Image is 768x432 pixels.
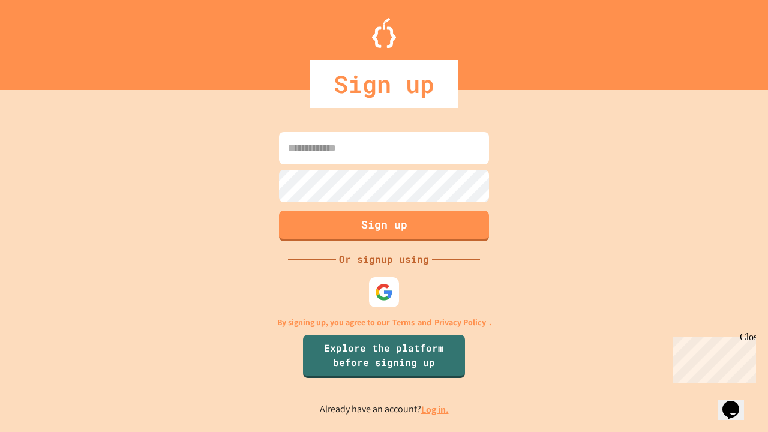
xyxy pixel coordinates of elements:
[320,402,449,417] p: Already have an account?
[336,252,432,266] div: Or signup using
[372,18,396,48] img: Logo.svg
[718,384,756,420] iframe: chat widget
[5,5,83,76] div: Chat with us now!Close
[277,316,491,329] p: By signing up, you agree to our and .
[310,60,458,108] div: Sign up
[392,316,415,329] a: Terms
[303,335,465,378] a: Explore the platform before signing up
[668,332,756,383] iframe: chat widget
[375,283,393,301] img: google-icon.svg
[434,316,486,329] a: Privacy Policy
[279,211,489,241] button: Sign up
[421,403,449,416] a: Log in.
